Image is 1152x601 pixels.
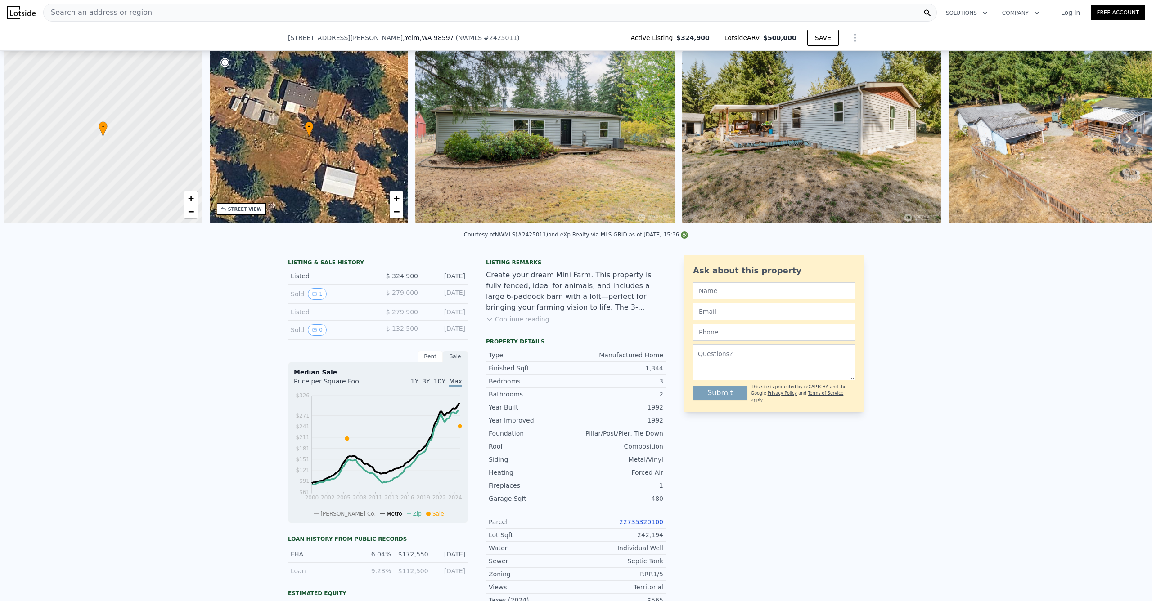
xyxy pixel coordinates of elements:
div: Year Improved [489,416,576,425]
div: Metal/Vinyl [576,455,663,464]
input: Name [693,282,855,299]
div: Create your dream Mini Farm. This property is fully fenced, ideal for animals, and includes a lar... [486,270,666,313]
button: Solutions [939,5,995,21]
span: 3Y [422,378,430,385]
tspan: 2011 [369,494,382,501]
div: 1992 [576,416,663,425]
div: Zoning [489,570,576,579]
div: 9.28% [360,566,391,575]
span: , Yelm [403,33,454,42]
div: Septic Tank [576,556,663,565]
div: Year Built [489,403,576,412]
button: SAVE [807,30,839,46]
div: [DATE] [425,272,465,280]
span: $ 324,900 [386,272,418,280]
div: Parcel [489,517,576,526]
div: Sold [291,324,371,336]
div: Roof [489,442,576,451]
button: Show Options [846,29,864,47]
div: 1992 [576,403,663,412]
div: $172,550 [396,550,428,559]
a: Terms of Service [808,391,843,396]
span: − [188,206,193,217]
div: RRR1/5 [576,570,663,579]
span: 10Y [434,378,445,385]
div: ( ) [456,33,520,42]
div: Listing remarks [486,259,666,266]
span: Search an address or region [44,7,152,18]
img: NWMLS Logo [681,231,688,239]
button: Company [995,5,1047,21]
a: Log In [1050,8,1091,17]
tspan: $61 [299,489,310,495]
div: Forced Air [576,468,663,477]
span: Max [449,378,462,387]
div: Estimated Equity [288,590,468,597]
span: [STREET_ADDRESS][PERSON_NAME] [288,33,403,42]
span: − [394,206,400,217]
tspan: $151 [296,456,310,463]
span: + [394,192,400,204]
tspan: 2008 [353,494,367,501]
div: STREET VIEW [228,206,262,213]
input: Phone [693,324,855,341]
tspan: $271 [296,413,310,419]
div: Garage Sqft [489,494,576,503]
span: Sale [432,511,444,517]
div: 2 [576,390,663,399]
div: [DATE] [434,550,465,559]
div: Bedrooms [489,377,576,386]
a: Zoom out [390,205,403,218]
img: Sale: 169769174 Parcel: 97134883 [682,51,941,223]
div: Rent [418,351,443,362]
span: + [188,192,193,204]
div: Foundation [489,429,576,438]
tspan: $326 [296,392,310,399]
span: Lotside ARV [724,33,763,42]
tspan: 2005 [337,494,351,501]
span: , WA 98597 [419,34,454,41]
a: 22735320100 [619,518,663,525]
div: 242,194 [576,530,663,539]
tspan: $211 [296,434,310,441]
div: Finished Sqft [489,364,576,373]
div: Listed [291,307,371,316]
tspan: 2019 [416,494,430,501]
span: • [305,123,314,131]
div: Territorial [576,583,663,592]
div: Property details [486,338,666,345]
div: This site is protected by reCAPTCHA and the Google and apply. [751,384,855,403]
img: Sale: 169769174 Parcel: 97134883 [415,51,675,223]
div: [DATE] [425,324,465,336]
div: Fireplaces [489,481,576,490]
span: $324,900 [676,33,710,42]
div: [DATE] [434,566,465,575]
tspan: $91 [299,478,310,484]
span: Active Listing [630,33,676,42]
a: Free Account [1091,5,1145,20]
div: Price per Square Foot [294,377,378,391]
div: Lot Sqft [489,530,576,539]
div: • [99,121,108,137]
div: [DATE] [425,288,465,300]
div: $112,500 [396,566,428,575]
div: • [305,121,314,137]
span: [PERSON_NAME] Co. [320,511,376,517]
div: 1 [576,481,663,490]
button: View historical data [308,324,327,336]
span: NWMLS [458,34,482,41]
div: [DATE] [425,307,465,316]
span: 1Y [411,378,418,385]
div: Sale [443,351,468,362]
span: $ 132,500 [386,325,418,332]
span: Zip [413,511,422,517]
div: Bathrooms [489,390,576,399]
tspan: 2000 [305,494,319,501]
div: Composition [576,442,663,451]
input: Email [693,303,855,320]
div: 1,344 [576,364,663,373]
div: Siding [489,455,576,464]
div: 480 [576,494,663,503]
span: $ 279,000 [386,289,418,296]
tspan: $121 [296,467,310,473]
